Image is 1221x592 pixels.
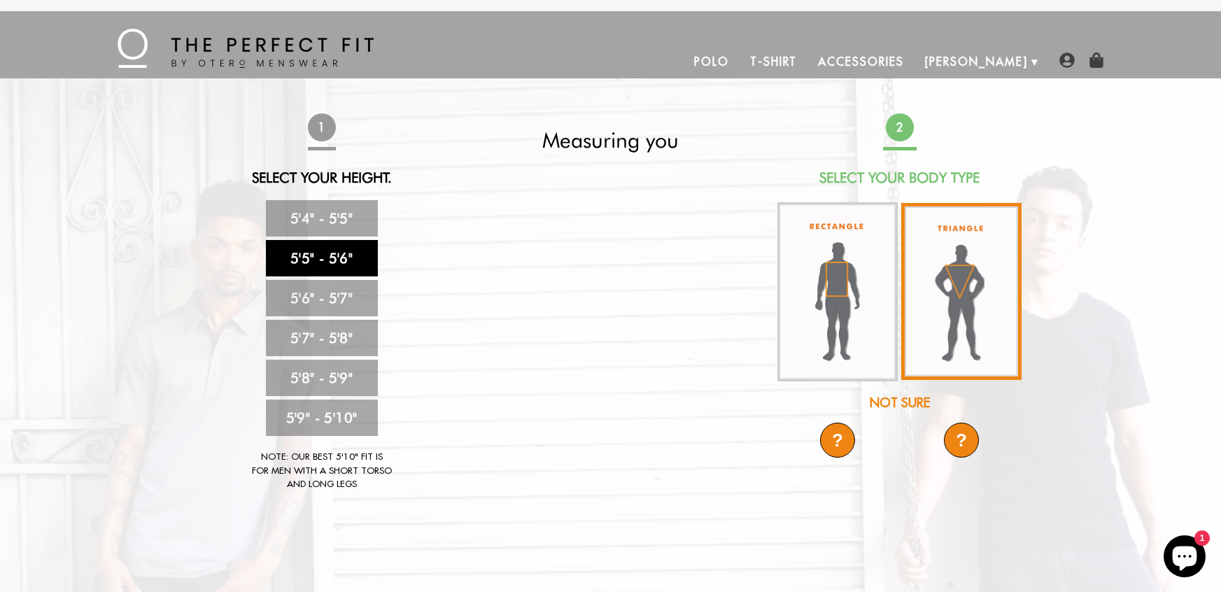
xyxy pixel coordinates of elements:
div: Not Sure [776,393,1024,412]
div: ? [944,423,979,458]
a: [PERSON_NAME] [915,45,1038,78]
a: Accessories [807,45,914,78]
h2: Select Your Height. [198,169,446,186]
h2: Select Your Body Type [776,169,1024,186]
img: rectangle-body_336x.jpg [777,202,898,381]
div: Note: Our best 5'10" fit is for men with a short torso and long legs [252,450,392,491]
a: 5'8" - 5'9" [266,360,378,396]
div: ? [820,423,855,458]
a: 5'7" - 5'8" [266,320,378,356]
a: 5'5" - 5'6" [266,240,378,276]
span: 2 [884,113,915,143]
img: shopping-bag-icon.png [1089,52,1104,68]
a: 5'4" - 5'5" [266,200,378,237]
a: 5'6" - 5'7" [266,280,378,316]
img: The Perfect Fit - by Otero Menswear - Logo [118,29,374,68]
a: 5'9" - 5'10" [266,400,378,436]
img: user-account-icon.png [1059,52,1075,68]
h2: Measuring you [487,127,735,153]
a: Polo [684,45,740,78]
span: 1 [306,113,337,143]
a: T-Shirt [740,45,807,78]
inbox-online-store-chat: Shopify online store chat [1159,535,1210,581]
img: triangle-body_336x.jpg [901,203,1022,380]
